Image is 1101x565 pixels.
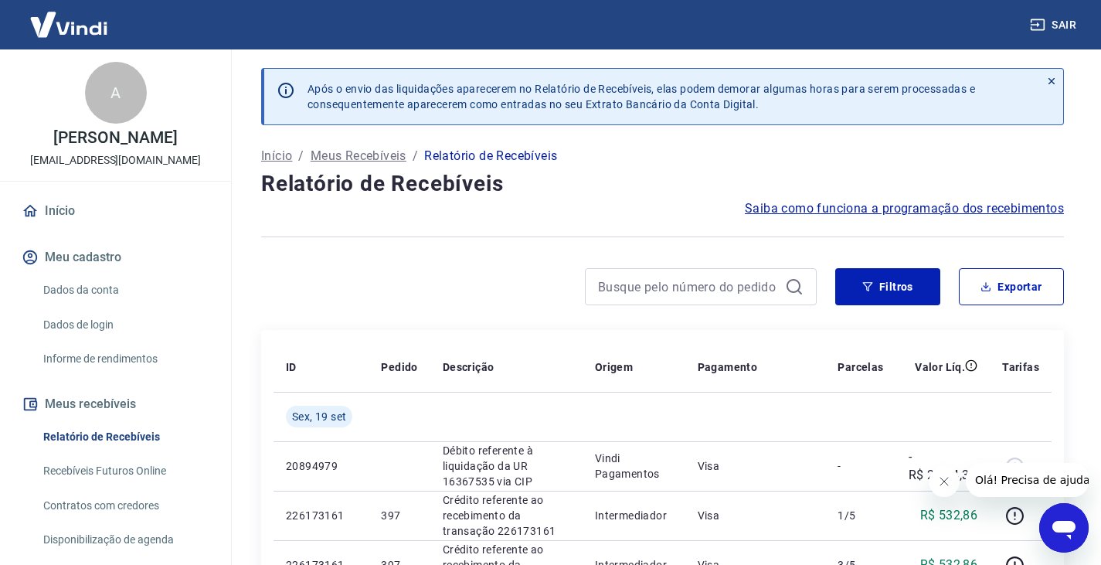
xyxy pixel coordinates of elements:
[37,421,212,453] a: Relatório de Recebíveis
[929,466,960,497] iframe: Fechar mensagem
[424,147,557,165] p: Relatório de Recebíveis
[1002,359,1039,375] p: Tarifas
[308,81,975,112] p: Após o envio das liquidações aparecerem no Relatório de Recebíveis, elas podem demorar algumas ho...
[292,409,346,424] span: Sex, 19 set
[698,508,814,523] p: Visa
[85,62,147,124] div: A
[838,458,883,474] p: -
[838,359,883,375] p: Parcelas
[19,1,119,48] img: Vindi
[37,309,212,341] a: Dados de login
[595,451,673,482] p: Vindi Pagamentos
[920,506,978,525] p: R$ 532,86
[443,359,494,375] p: Descrição
[286,359,297,375] p: ID
[381,508,417,523] p: 397
[915,359,965,375] p: Valor Líq.
[698,359,758,375] p: Pagamento
[745,199,1064,218] a: Saiba como funciona a programação dos recebimentos
[909,448,978,485] p: -R$ 2.664,31
[1039,503,1089,553] iframe: Botão para abrir a janela de mensagens
[37,343,212,375] a: Informe de rendimentos
[595,359,633,375] p: Origem
[413,147,418,165] p: /
[311,147,406,165] a: Meus Recebíveis
[30,152,201,168] p: [EMAIL_ADDRESS][DOMAIN_NAME]
[19,387,212,421] button: Meus recebíveis
[381,359,417,375] p: Pedido
[19,240,212,274] button: Meu cadastro
[37,490,212,522] a: Contratos com credores
[1027,11,1082,39] button: Sair
[261,147,292,165] a: Início
[9,11,130,23] span: Olá! Precisa de ajuda?
[37,274,212,306] a: Dados da conta
[298,147,304,165] p: /
[286,458,356,474] p: 20894979
[37,455,212,487] a: Recebíveis Futuros Online
[37,524,212,556] a: Disponibilização de agenda
[53,130,177,146] p: [PERSON_NAME]
[286,508,356,523] p: 226173161
[838,508,883,523] p: 1/5
[698,458,814,474] p: Visa
[835,268,940,305] button: Filtros
[19,194,212,228] a: Início
[261,168,1064,199] h4: Relatório de Recebíveis
[443,443,570,489] p: Débito referente à liquidação da UR 16367535 via CIP
[959,268,1064,305] button: Exportar
[966,463,1089,497] iframe: Mensagem da empresa
[598,275,779,298] input: Busque pelo número do pedido
[595,508,673,523] p: Intermediador
[443,492,570,539] p: Crédito referente ao recebimento da transação 226173161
